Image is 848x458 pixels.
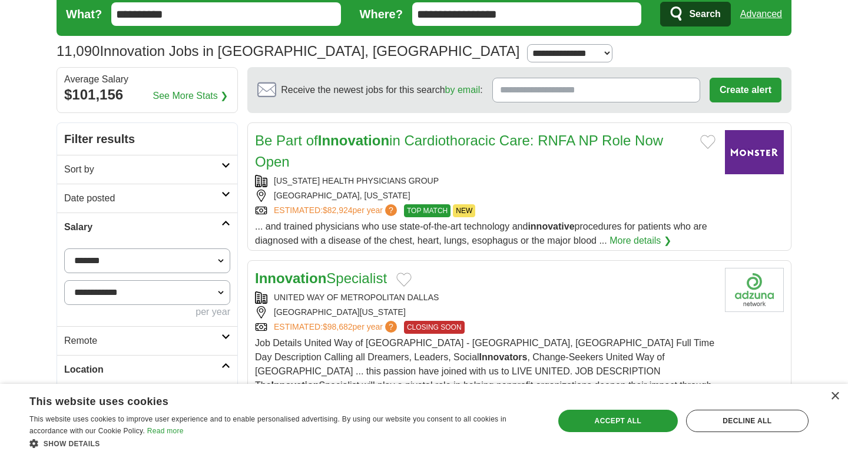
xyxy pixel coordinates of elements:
h2: Salary [64,220,221,234]
span: ? [385,321,397,333]
span: 11,090 [57,41,100,62]
div: [GEOGRAPHIC_DATA], [US_STATE] [255,190,715,202]
h2: Sort by [64,162,221,177]
div: [GEOGRAPHIC_DATA][US_STATE] [255,306,715,318]
strong: Innovation [255,270,326,286]
button: Add to favorite jobs [700,135,715,149]
h2: Date posted [64,191,221,205]
span: $98,682 [323,322,353,331]
label: What? [66,5,102,23]
label: Where? [360,5,403,23]
strong: Innovation [318,132,389,148]
div: Show details [29,437,539,449]
div: Decline all [686,410,809,432]
h2: Location [64,363,221,377]
a: Read more, opens a new window [147,427,184,435]
button: Search [660,2,730,26]
div: Accept all [558,410,678,432]
a: More details ❯ [609,234,671,248]
a: UNITED WAY OF METROPOLITAN DALLAS [274,293,439,302]
a: Sort by [57,155,237,184]
h1: Innovation Jobs in [GEOGRAPHIC_DATA], [GEOGRAPHIC_DATA] [57,43,520,59]
a: Location [57,355,237,384]
img: Company logo [725,130,784,174]
span: This website uses cookies to improve user experience and to enable personalised advertising. By u... [29,415,506,435]
a: Advanced [740,2,782,26]
strong: innovative [528,221,574,231]
a: See More Stats ❯ [153,89,228,103]
div: [US_STATE] HEALTH PHYSICIANS GROUP [255,175,715,187]
a: ESTIMATED:$82,924per year? [274,204,399,217]
h2: Filter results [57,123,237,155]
span: Job Details United Way of [GEOGRAPHIC_DATA] - [GEOGRAPHIC_DATA], [GEOGRAPHIC_DATA] Full Time Day ... [255,338,714,404]
div: $101,156 [64,84,230,105]
span: Receive the newest jobs for this search : [281,83,482,97]
a: Be Part ofInnovationin Cardiothoracic Care: RNFA NP Role Now Open [255,132,663,170]
span: CLOSING SOON [404,321,465,334]
a: ESTIMATED:$98,682per year? [274,321,399,334]
h2: Remote [64,334,221,348]
span: TOP MATCH [404,204,450,217]
span: $82,924 [323,205,353,215]
span: ? [385,204,397,216]
span: Search [689,2,720,26]
div: per year [64,305,230,319]
div: Average Salary [64,75,230,84]
a: Salary [57,213,237,241]
button: Create alert [710,78,781,102]
span: ... and trained physicians who use state-of-the-art technology and procedures for patients who ar... [255,221,707,245]
a: Remote [57,326,237,355]
strong: Innovation [271,380,319,390]
strong: Innovators [479,352,528,362]
span: Show details [44,440,100,448]
div: Close [830,392,839,401]
button: Add to favorite jobs [396,273,412,287]
span: NEW [453,204,475,217]
div: This website uses cookies [29,391,509,409]
img: United Way of Metropolitan Dallas logo [725,268,784,312]
a: by email [445,85,481,95]
a: InnovationSpecialist [255,270,387,286]
a: Date posted [57,184,237,213]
